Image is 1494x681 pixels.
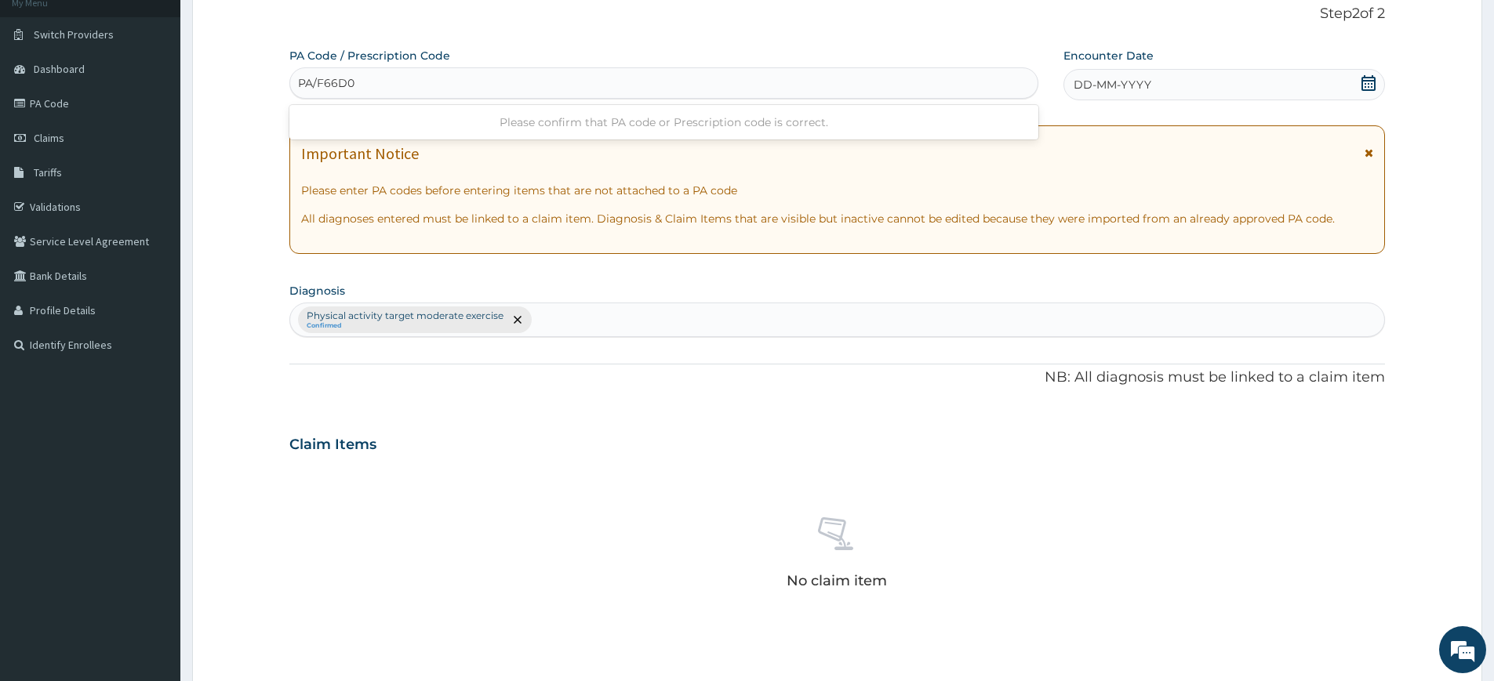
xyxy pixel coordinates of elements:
[34,27,114,42] span: Switch Providers
[82,88,264,108] div: Chat with us now
[1063,48,1154,63] label: Encounter Date
[34,62,85,76] span: Dashboard
[29,78,64,118] img: d_794563401_company_1708531726252_794563401
[787,573,887,589] p: No claim item
[289,436,376,454] h3: Claim Items
[289,283,345,299] label: Diagnosis
[289,5,1385,23] p: Step 2 of 2
[301,183,1373,198] p: Please enter PA codes before entering items that are not attached to a PA code
[8,428,299,483] textarea: Type your message and hit 'Enter'
[289,48,450,63] label: PA Code / Prescription Code
[91,197,216,356] span: We're online!
[301,211,1373,226] p: All diagnoses entered must be linked to a claim item. Diagnosis & Claim Items that are visible bu...
[289,108,1038,136] div: Please confirm that PA code or Prescription code is correct.
[1074,77,1151,92] span: DD-MM-YYYY
[34,131,64,145] span: Claims
[289,368,1385,388] p: NB: All diagnosis must be linked to a claim item
[301,145,419,162] h1: Important Notice
[257,8,295,45] div: Minimize live chat window
[34,165,62,179] span: Tariffs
